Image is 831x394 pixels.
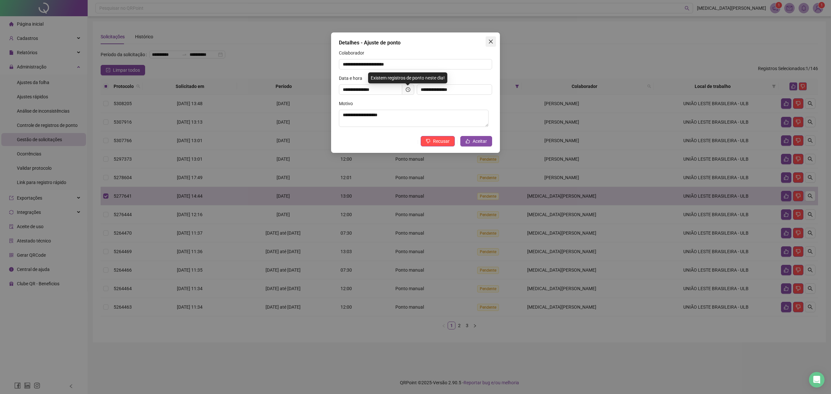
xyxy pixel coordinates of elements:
span: close [488,39,493,44]
button: Aceitar [460,136,492,146]
div: Existem registros de ponto neste dia! [368,72,447,83]
button: Recusar [421,136,455,146]
span: Aceitar [473,138,487,145]
span: Recusar [433,138,450,145]
span: dislike [426,139,430,143]
span: clock-circle [406,87,410,92]
label: Colaborador [339,49,368,56]
span: like [465,139,470,143]
div: Open Intercom Messenger [809,372,825,388]
label: Data e hora [339,75,366,82]
label: Motivo [339,100,357,107]
button: Close [486,36,496,47]
div: Detalhes - Ajuste de ponto [339,39,492,47]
